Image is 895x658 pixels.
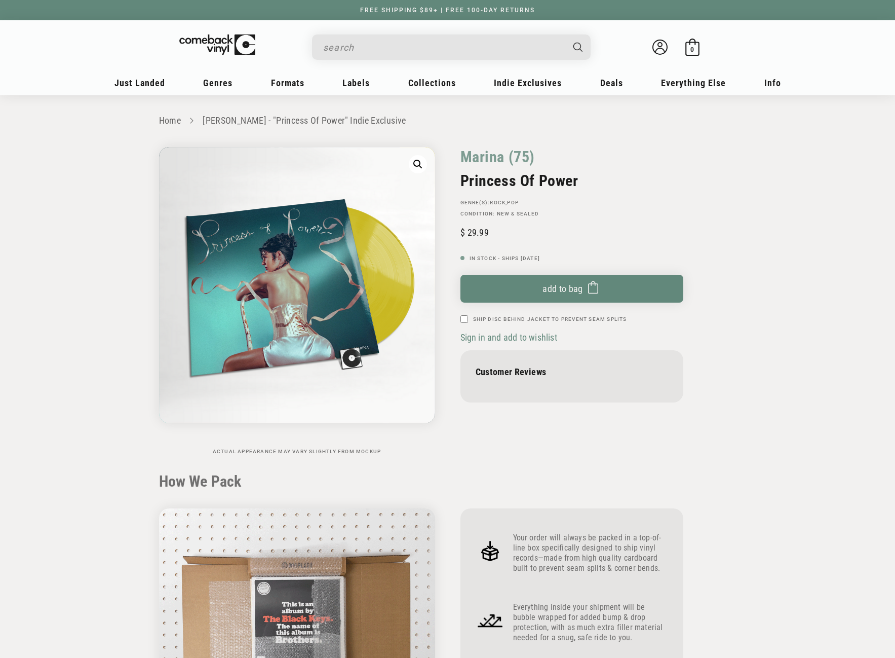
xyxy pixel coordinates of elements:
p: Your order will always be packed in a top-of-line box specifically designed to ship vinyl records... [513,533,668,573]
span: Formats [271,78,304,88]
span: Indie Exclusives [494,78,562,88]
a: Rock [490,200,505,205]
span: 29.99 [460,227,489,238]
div: Search [312,34,591,60]
p: In Stock - Ships [DATE] [460,255,683,262]
span: Sign in and add to wishlist [460,332,557,343]
input: search [323,37,563,58]
span: Genres [203,78,232,88]
p: Everything inside your shipment will be bubble wrapped for added bump & drop protection, with as ... [513,602,668,643]
media-gallery: Gallery Viewer [159,147,435,455]
a: FREE SHIPPING $89+ | FREE 100-DAY RETURNS [350,7,545,14]
span: Add to bag [542,283,583,294]
p: GENRE(S): , [460,200,683,206]
h2: How We Pack [159,472,736,491]
nav: breadcrumbs [159,114,736,128]
p: Actual appearance may vary slightly from mockup [159,449,435,455]
label: Ship Disc Behind Jacket To Prevent Seam Splits [473,315,627,323]
span: Collections [408,78,456,88]
button: Sign in and add to wishlist [460,332,560,343]
img: Frame_4.png [476,536,505,566]
p: Customer Reviews [476,367,668,377]
span: Just Landed [114,78,165,88]
a: Home [159,115,181,126]
span: Labels [342,78,370,88]
button: Search [564,34,592,60]
a: [PERSON_NAME] - "Princess Of Power" Indie Exclusive [203,115,406,126]
span: Info [764,78,781,88]
span: 0 [690,46,694,53]
span: Deals [600,78,623,88]
span: Everything Else [661,78,726,88]
button: Add to bag [460,275,683,303]
img: Frame_4_1.png [476,606,505,635]
h2: Princess Of Power [460,172,683,190]
span: $ [460,227,465,238]
a: Pop [507,200,519,205]
a: Marina (75) [460,147,535,167]
p: Condition: New & Sealed [460,211,683,217]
